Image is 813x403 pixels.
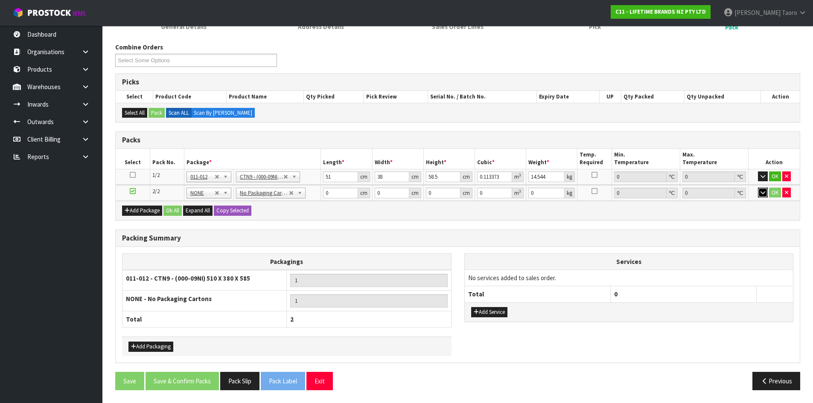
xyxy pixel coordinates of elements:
h3: Packing Summary [122,234,793,242]
th: Select [116,149,150,169]
div: cm [409,188,421,198]
h3: Picks [122,78,793,86]
span: [PERSON_NAME] [734,9,781,17]
strong: C11 - LIFETIME BRANDS NZ PTY LTD [615,8,706,15]
th: Action [761,91,800,103]
button: Select All [122,108,147,118]
div: m [512,188,524,198]
th: Select [116,91,153,103]
span: Pick [589,22,601,31]
img: cube-alt.png [13,7,23,18]
label: Combine Orders [115,43,163,52]
h3: Packs [122,136,793,144]
label: Scan ALL [166,108,192,118]
button: OK [769,171,781,182]
th: Packagings [122,253,452,270]
th: Pick Review [364,91,428,103]
th: Cubic [475,149,526,169]
th: Pack No. [150,149,184,169]
div: ℃ [735,171,746,182]
span: Pack [725,23,738,32]
div: kg [565,188,575,198]
span: General Details [161,22,207,31]
th: UP [599,91,621,103]
span: Taoro [782,9,797,17]
span: 2/2 [152,188,160,195]
th: Action [749,149,800,169]
span: Sales Order Lines [432,22,484,31]
button: Pack Label [261,372,305,390]
th: Temp. Required [577,149,612,169]
div: ℃ [667,188,678,198]
span: 0 [614,290,618,298]
th: Total [465,286,611,302]
th: Package [184,149,321,169]
th: Qty Picked [304,91,364,103]
th: Qty Packed [621,91,684,103]
span: NONE [190,188,215,198]
div: cm [358,188,370,198]
strong: 011-012 - CTN9 - (000-09NI) 510 X 380 X 585 [126,274,250,282]
button: Add Packaging [128,342,173,352]
th: Product Code [153,91,227,103]
th: Services [465,254,793,270]
button: Add Service [471,307,507,317]
button: Ok All [163,206,182,216]
th: Width [372,149,423,169]
th: Total [122,311,287,328]
span: No Packaging Cartons [240,188,288,198]
label: Scan By [PERSON_NAME] [191,108,255,118]
span: 2 [290,315,294,323]
th: Max. Temperature [680,149,748,169]
button: Exit [306,372,333,390]
sup: 3 [519,188,521,194]
button: Copy Selected [214,206,251,216]
small: WMS [73,9,86,17]
span: Pack [115,36,800,397]
th: Expiry Date [537,91,600,103]
th: Product Name [227,91,304,103]
span: 011-012 [190,172,215,182]
th: Length [321,149,372,169]
button: Save & Confirm Packs [146,372,219,390]
td: No services added to sales order. [465,270,793,286]
div: m [512,171,524,182]
div: cm [409,171,421,182]
div: cm [358,171,370,182]
a: C11 - LIFETIME BRANDS NZ PTY LTD [611,5,711,19]
span: ProStock [27,7,71,18]
button: Previous [752,372,800,390]
span: 1/2 [152,171,160,179]
button: OK [769,188,781,198]
div: cm [460,171,472,182]
button: Pack [149,108,165,118]
th: Min. Temperature [612,149,680,169]
button: Pack Slip [220,372,259,390]
button: Save [115,372,144,390]
div: ℃ [735,188,746,198]
button: Add Package [122,206,162,216]
div: kg [565,171,575,182]
span: CTN9 - (000-09NI) 510 X 380 X 585 [240,172,283,182]
th: Weight [526,149,577,169]
div: cm [460,188,472,198]
sup: 3 [519,172,521,178]
div: ℃ [667,171,678,182]
th: Qty Unpacked [684,91,761,103]
button: Expand All [183,206,213,216]
span: Address Details [298,22,344,31]
strong: NONE - No Packaging Cartons [126,295,212,303]
th: Height [423,149,475,169]
span: Expand All [186,207,210,214]
th: Serial No. / Batch No. [428,91,537,103]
